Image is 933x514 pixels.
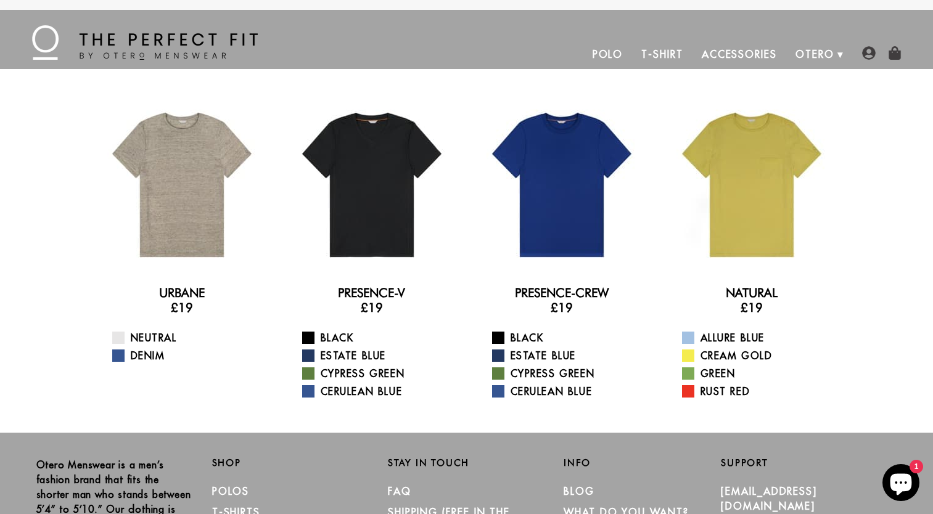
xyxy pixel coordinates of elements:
img: shopping-bag-icon.png [888,46,902,60]
h2: Stay in Touch [388,457,545,468]
a: [EMAIL_ADDRESS][DOMAIN_NAME] [721,485,817,512]
a: Allure Blue [682,330,837,345]
h2: Support [721,457,897,468]
a: Neutral [112,330,267,345]
a: Cerulean Blue [492,384,647,399]
img: user-account-icon.png [862,46,876,60]
h3: £19 [287,300,457,315]
h2: Shop [212,457,369,468]
a: Denim [112,348,267,363]
a: Polo [583,39,633,69]
h3: £19 [667,300,837,315]
a: Cream Gold [682,348,837,363]
a: Estate Blue [492,348,647,363]
a: Rust Red [682,384,837,399]
a: Accessories [693,39,786,69]
a: Blog [564,485,594,497]
a: Otero [786,39,844,69]
a: Natural [726,285,778,300]
a: Estate Blue [302,348,457,363]
h2: Info [564,457,721,468]
h3: £19 [97,300,267,315]
a: FAQ [388,485,411,497]
a: Green [682,366,837,381]
a: Cypress Green [492,366,647,381]
a: Cerulean Blue [302,384,457,399]
h3: £19 [477,300,647,315]
img: The Perfect Fit - by Otero Menswear - Logo [32,25,258,60]
a: Black [492,330,647,345]
a: Urbane [159,285,205,300]
a: T-Shirt [632,39,692,69]
a: Black [302,330,457,345]
a: Presence-V [338,285,405,300]
a: Presence-Crew [515,285,609,300]
a: Cypress Green [302,366,457,381]
a: Polos [212,485,250,497]
inbox-online-store-chat: Shopify online store chat [879,464,923,504]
